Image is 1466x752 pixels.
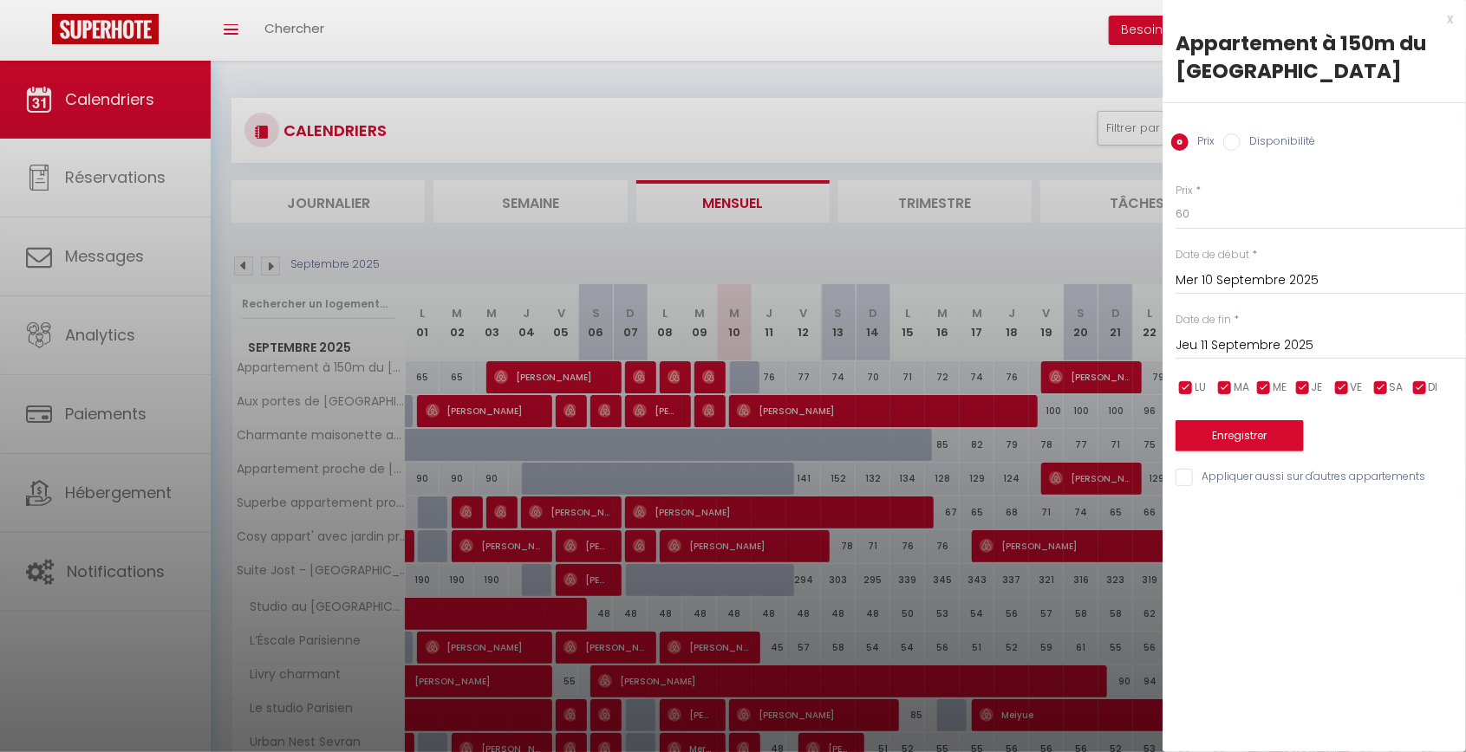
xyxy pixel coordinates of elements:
label: Date de début [1176,247,1249,263]
button: Ouvrir le widget de chat LiveChat [14,7,66,59]
span: DI [1429,379,1438,396]
div: Appartement à 150m du [GEOGRAPHIC_DATA] [1176,29,1453,85]
button: Enregistrer [1176,420,1304,451]
label: Date de fin [1176,312,1231,328]
label: Prix [1176,183,1193,199]
span: ME [1273,379,1287,396]
label: Disponibilité [1241,133,1315,152]
span: MA [1234,379,1249,396]
label: Prix [1189,133,1215,152]
div: x [1163,9,1453,29]
span: JE [1312,379,1323,396]
span: VE [1351,379,1363,396]
span: SA [1390,379,1404,396]
span: LU [1195,379,1206,396]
